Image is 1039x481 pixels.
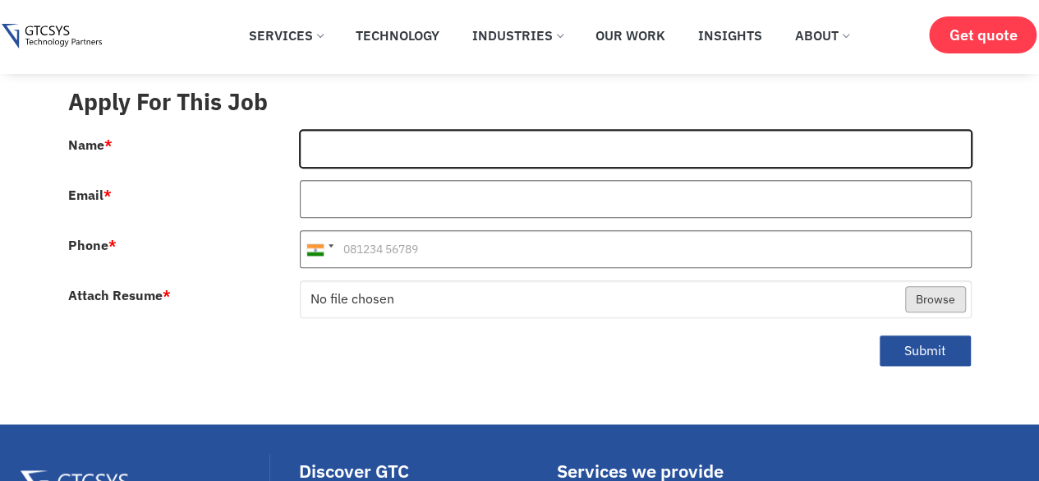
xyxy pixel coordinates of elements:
label: Attach Resume [68,289,171,302]
a: Industries [460,17,575,53]
img: Gtcsys logo [2,24,101,49]
button: Submit [879,335,972,367]
div: India (भारत): +91 [301,231,338,267]
a: Insights [686,17,775,53]
div: Services we provide [557,462,809,480]
span: Get quote [949,26,1017,44]
label: Phone [68,238,117,252]
a: About [783,17,861,53]
a: Get quote [929,16,1037,53]
div: Discover GTC [299,462,549,480]
label: Email [68,188,112,201]
a: Services [237,17,335,53]
a: Technology [343,17,452,53]
input: 081234 56789 [300,230,972,268]
label: Name [68,138,113,151]
h3: Apply For This Job [68,88,972,116]
a: Our Work [583,17,678,53]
